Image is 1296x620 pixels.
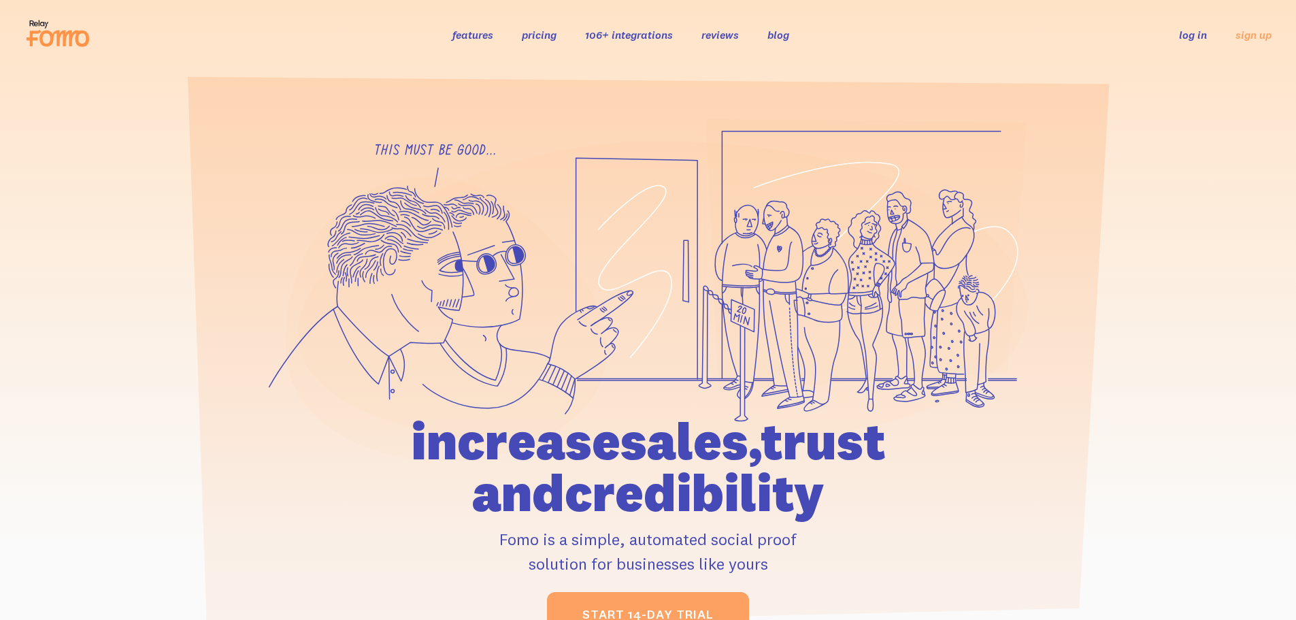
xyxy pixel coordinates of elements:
p: Fomo is a simple, automated social proof solution for businesses like yours [333,527,963,576]
a: reviews [701,28,739,42]
a: log in [1179,28,1207,42]
a: pricing [522,28,556,42]
h1: increase sales, trust and credibility [333,415,963,519]
a: blog [767,28,789,42]
a: features [452,28,493,42]
a: 106+ integrations [585,28,673,42]
a: sign up [1235,28,1272,42]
